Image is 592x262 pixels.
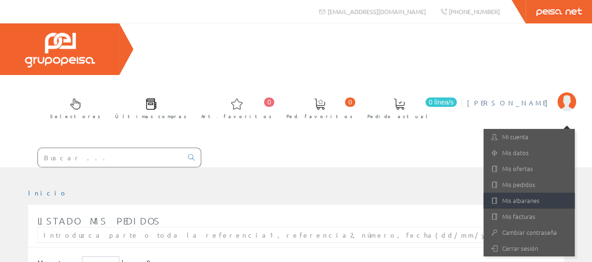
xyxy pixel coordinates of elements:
a: Últimas compras [106,90,191,125]
a: Selectores [41,90,105,125]
a: Cerrar sesión [483,240,575,256]
span: 0 [264,97,274,107]
span: 0 [345,97,355,107]
span: [EMAIL_ADDRESS][DOMAIN_NAME] [328,7,426,15]
a: Mis albaranes [483,193,575,209]
a: [PERSON_NAME] [467,90,576,99]
span: Selectores [50,112,101,121]
span: [PERSON_NAME] [467,98,553,107]
a: Mis ofertas [483,161,575,177]
span: Ped. favoritos [286,112,353,121]
a: Mis datos [483,145,575,161]
a: Mis facturas [483,209,575,225]
a: Cambiar contraseña [483,225,575,240]
span: Pedido actual [367,112,431,121]
img: Grupo Peisa [25,33,95,67]
a: Mis pedidos [483,177,575,193]
a: Mi cuenta [483,129,575,145]
a: Inicio [28,188,68,197]
span: Art. favoritos [201,112,272,121]
span: Listado mis pedidos [37,215,161,226]
span: [PHONE_NUMBER] [449,7,500,15]
span: Últimas compras [115,112,187,121]
span: 0 línea/s [425,97,457,107]
input: Introduzca parte o toda la referencia1, referencia2, número, fecha(dd/mm/yy) o rango de fechas(dd... [37,227,536,243]
input: Buscar ... [38,148,183,167]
